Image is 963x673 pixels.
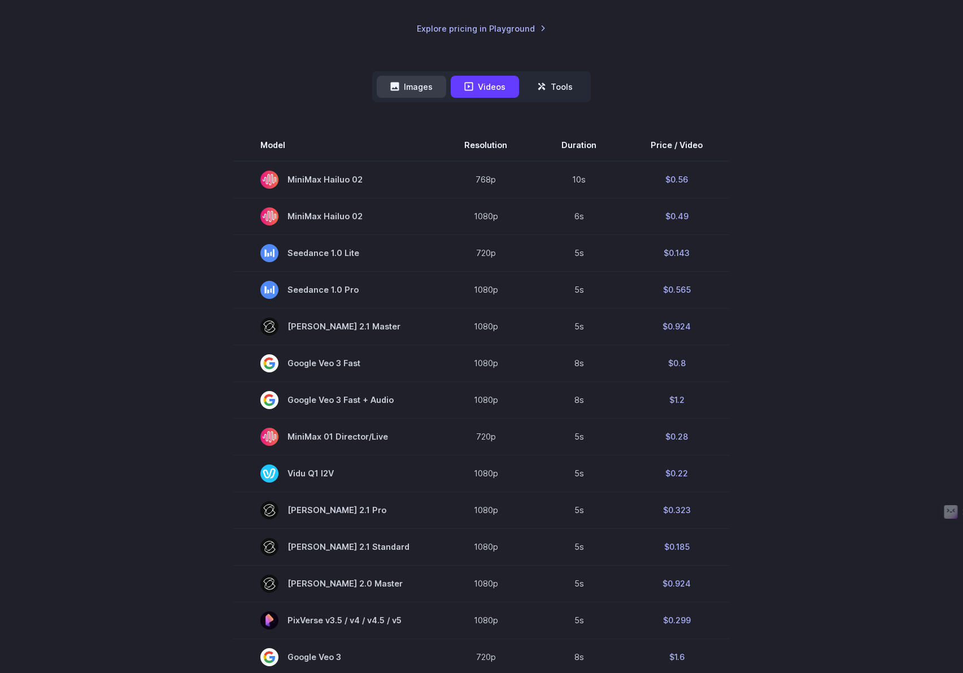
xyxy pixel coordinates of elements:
[437,308,534,345] td: 1080p
[534,381,624,418] td: 8s
[451,76,519,98] button: Videos
[534,565,624,602] td: 5s
[624,381,730,418] td: $1.2
[437,602,534,639] td: 1080p
[534,602,624,639] td: 5s
[624,345,730,381] td: $0.8
[437,492,534,528] td: 1080p
[260,354,410,372] span: Google Veo 3 Fast
[624,455,730,492] td: $0.22
[437,418,534,455] td: 720p
[260,428,410,446] span: MiniMax 01 Director/Live
[624,235,730,271] td: $0.143
[260,207,410,225] span: MiniMax Hailuo 02
[260,244,410,262] span: Seedance 1.0 Lite
[624,271,730,308] td: $0.565
[233,129,437,161] th: Model
[534,492,624,528] td: 5s
[624,418,730,455] td: $0.28
[624,129,730,161] th: Price / Video
[437,235,534,271] td: 720p
[260,281,410,299] span: Seedance 1.0 Pro
[534,345,624,381] td: 8s
[534,308,624,345] td: 5s
[624,308,730,345] td: $0.924
[437,129,534,161] th: Resolution
[437,565,534,602] td: 1080p
[524,76,586,98] button: Tools
[534,129,624,161] th: Duration
[437,381,534,418] td: 1080p
[260,318,410,336] span: [PERSON_NAME] 2.1 Master
[260,391,410,409] span: Google Veo 3 Fast + Audio
[624,492,730,528] td: $0.323
[260,538,410,556] span: [PERSON_NAME] 2.1 Standard
[534,235,624,271] td: 5s
[437,345,534,381] td: 1080p
[624,198,730,235] td: $0.49
[437,198,534,235] td: 1080p
[260,501,410,519] span: [PERSON_NAME] 2.1 Pro
[417,22,546,35] a: Explore pricing in Playground
[534,418,624,455] td: 5s
[624,602,730,639] td: $0.299
[534,455,624,492] td: 5s
[624,565,730,602] td: $0.924
[260,171,410,189] span: MiniMax Hailuo 02
[437,455,534,492] td: 1080p
[377,76,446,98] button: Images
[437,528,534,565] td: 1080p
[260,648,410,666] span: Google Veo 3
[534,271,624,308] td: 5s
[260,464,410,483] span: Vidu Q1 I2V
[260,575,410,593] span: [PERSON_NAME] 2.0 Master
[534,528,624,565] td: 5s
[437,161,534,198] td: 768p
[260,611,410,629] span: PixVerse v3.5 / v4 / v4.5 / v5
[534,161,624,198] td: 10s
[534,198,624,235] td: 6s
[624,161,730,198] td: $0.56
[437,271,534,308] td: 1080p
[624,528,730,565] td: $0.185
